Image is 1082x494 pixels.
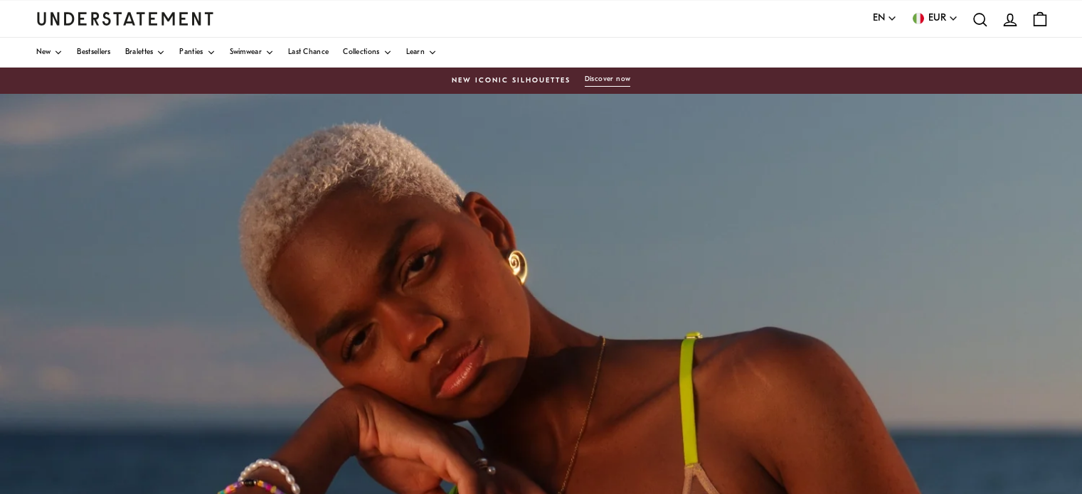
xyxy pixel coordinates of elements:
a: Panties [179,38,215,68]
span: EN [873,11,885,26]
a: New [36,38,63,68]
a: Bestsellers [77,38,110,68]
a: Learn [406,38,437,68]
a: Last Chance [288,38,329,68]
button: Discover now [585,75,631,87]
span: Bralettes [125,49,154,56]
button: EUR [911,11,958,26]
span: New Iconic Silhouettes [452,75,571,87]
button: EN [873,11,897,26]
span: Panties [179,49,203,56]
span: Collections [343,49,379,56]
a: Collections [343,38,391,68]
a: Swimwear [230,38,274,68]
a: Understatement Homepage [36,12,214,25]
a: New Iconic SilhouettesDiscover now [36,75,1046,87]
span: Swimwear [230,49,262,56]
span: New [36,49,51,56]
span: Bestsellers [77,49,110,56]
span: Learn [406,49,425,56]
span: Last Chance [288,49,329,56]
span: EUR [928,11,946,26]
a: Bralettes [125,38,166,68]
